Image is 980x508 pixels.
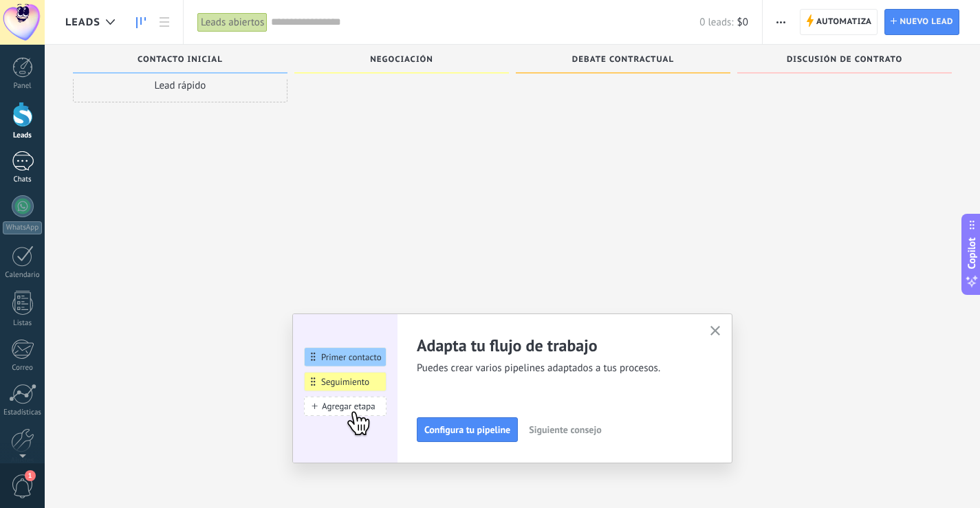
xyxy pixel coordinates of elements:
a: Automatiza [800,9,878,35]
span: 0 leads: [699,16,733,29]
span: Siguiente consejo [529,425,601,434]
button: Configura tu pipeline [417,417,518,442]
div: Negociación [301,55,502,67]
h2: Adapta tu flujo de trabajo [417,335,693,356]
span: Contacto inicial [138,55,223,65]
div: Leads [3,131,43,140]
span: Puedes crear varios pipelines adaptados a tus procesos. [417,362,693,375]
span: Leads [65,16,100,29]
div: Contacto inicial [80,55,281,67]
div: Chats [3,175,43,184]
span: Negociación [370,55,433,65]
div: Lead rápido [73,68,287,102]
span: Debate contractual [572,55,674,65]
span: Discusión de contrato [787,55,902,65]
div: Correo [3,364,43,373]
button: Más [771,9,791,35]
span: 1 [25,470,36,481]
div: WhatsApp [3,221,42,234]
span: Nuevo lead [900,10,953,34]
a: Leads [129,9,153,36]
div: Calendario [3,271,43,280]
button: Siguiente consejo [523,419,607,440]
span: Copilot [965,237,979,269]
div: Debate contractual [523,55,723,67]
span: Configura tu pipeline [424,425,510,434]
span: Automatiza [816,10,872,34]
div: Leads abiertos [197,12,268,32]
div: Panel [3,82,43,91]
a: Nuevo lead [884,9,959,35]
div: Discusión de contrato [744,55,945,67]
div: Listas [3,319,43,328]
a: Lista [153,9,176,36]
div: Estadísticas [3,408,43,417]
span: $0 [737,16,748,29]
